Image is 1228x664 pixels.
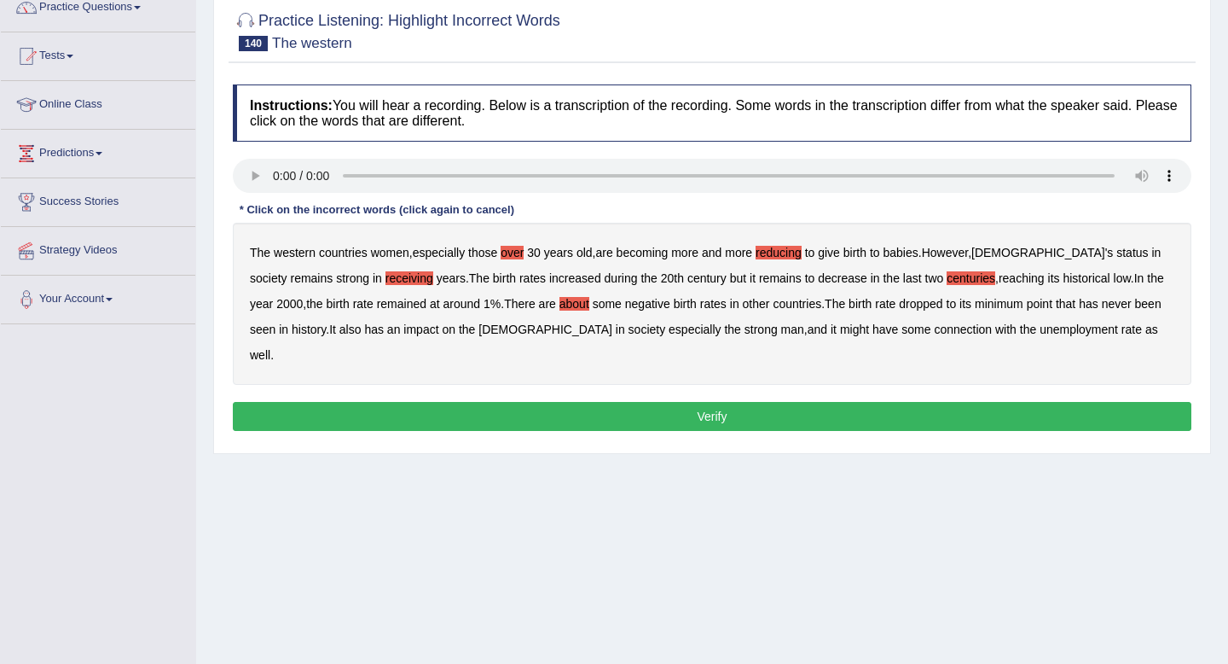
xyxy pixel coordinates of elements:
[549,271,601,285] b: increased
[469,271,489,285] b: The
[687,271,727,285] b: century
[593,297,622,311] b: some
[700,297,727,311] b: rates
[871,271,880,285] b: in
[339,323,362,336] b: also
[843,246,866,259] b: birth
[925,271,944,285] b: two
[250,297,273,311] b: year
[671,246,698,259] b: more
[319,246,368,259] b: countries
[1,227,195,270] a: Strategy Videos
[1,276,195,318] a: Your Account
[504,297,536,311] b: There
[883,246,918,259] b: babies
[501,246,524,259] b: over
[805,271,815,285] b: to
[292,323,326,336] b: history
[744,323,778,336] b: strong
[329,323,336,336] b: It
[493,271,516,285] b: birth
[385,271,433,285] b: receiving
[559,297,589,311] b: about
[387,323,401,336] b: an
[290,271,333,285] b: remains
[831,323,837,336] b: it
[250,323,275,336] b: seen
[233,9,560,51] h2: Practice Listening: Highlight Incorrect Words
[947,297,957,311] b: to
[459,323,475,336] b: the
[1020,323,1036,336] b: the
[730,271,746,285] b: but
[544,246,573,259] b: years
[336,271,369,285] b: strong
[274,246,316,259] b: western
[725,246,752,259] b: more
[272,35,352,51] small: The western
[1079,297,1098,311] b: has
[250,348,270,362] b: well
[1121,323,1142,336] b: rate
[250,246,270,259] b: The
[413,246,465,259] b: especially
[1102,297,1132,311] b: never
[781,323,804,336] b: man
[971,246,1113,259] b: [DEMOGRAPHIC_DATA]'s
[527,246,541,259] b: 30
[1147,271,1163,285] b: the
[875,297,895,311] b: rate
[1063,271,1109,285] b: historical
[353,297,374,311] b: rate
[233,223,1191,385] div: , , . , . , . , %. . . , .
[377,297,426,311] b: remained
[239,36,268,51] span: 140
[233,201,521,218] div: * Click on the incorrect words (click again to cancel)
[903,271,922,285] b: last
[870,246,880,259] b: to
[1,178,195,221] a: Success Stories
[975,297,1023,311] b: minimum
[443,297,481,311] b: around
[327,297,350,311] b: birth
[1,32,195,75] a: Tests
[840,323,869,336] b: might
[478,323,612,336] b: [DEMOGRAPHIC_DATA]
[276,297,303,311] b: 2000
[959,297,971,311] b: its
[922,246,968,259] b: However
[669,323,721,336] b: especially
[625,297,670,311] b: negative
[1040,323,1118,336] b: unemployment
[1134,271,1144,285] b: In
[883,271,899,285] b: the
[233,402,1191,431] button: Verify
[1145,323,1158,336] b: as
[901,323,930,336] b: some
[1151,246,1161,259] b: in
[849,297,872,311] b: birth
[743,297,770,311] b: other
[730,297,739,311] b: in
[808,323,827,336] b: and
[1,81,195,124] a: Online Class
[872,323,898,336] b: have
[1027,297,1052,311] b: point
[724,323,740,336] b: the
[759,271,802,285] b: remains
[371,246,409,259] b: women
[364,323,384,336] b: has
[306,297,322,311] b: the
[437,271,466,285] b: years
[403,323,438,336] b: impact
[539,297,556,311] b: are
[468,246,497,259] b: those
[661,271,684,285] b: 20th
[773,297,821,311] b: countries
[605,271,638,285] b: during
[805,246,815,259] b: to
[233,84,1191,142] h4: You will hear a recording. Below is a transcription of the recording. Some words in the transcrip...
[934,323,992,336] b: connection
[1135,297,1161,311] b: been
[430,297,440,311] b: at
